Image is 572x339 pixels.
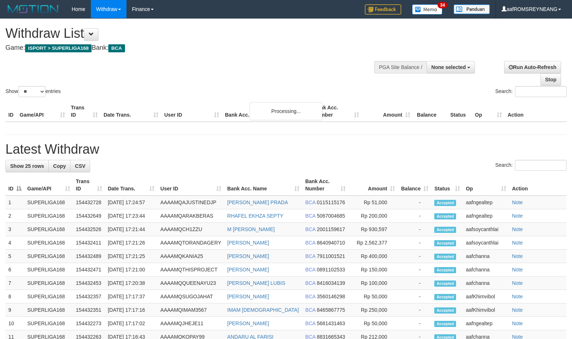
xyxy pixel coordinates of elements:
[222,101,311,122] th: Bank Acc. Name
[5,101,17,122] th: ID
[157,175,224,195] th: User ID: activate to sort column ascending
[73,317,105,330] td: 154432273
[24,223,73,236] td: SUPERLIGA168
[434,321,456,327] span: Accepted
[227,253,269,259] a: [PERSON_NAME]
[317,267,345,273] span: Copy 0891102533 to clipboard
[434,307,456,314] span: Accepted
[73,236,105,250] td: 154432411
[227,320,269,326] a: [PERSON_NAME]
[157,195,224,209] td: AAAAMQAJUSTINEDJP
[101,101,161,122] th: Date Trans.
[227,213,283,219] a: RHAFEL EKHZA SEPTY
[505,101,567,122] th: Action
[224,175,302,195] th: Bank Acc. Name: activate to sort column ascending
[311,101,362,122] th: Bank Acc. Number
[349,290,398,303] td: Rp 50,000
[365,4,401,15] img: Feedback.jpg
[349,195,398,209] td: Rp 51,000
[512,226,523,232] a: Note
[227,267,269,273] a: [PERSON_NAME]
[434,227,456,233] span: Accepted
[73,303,105,317] td: 154432351
[157,290,224,303] td: AAAAMQSUGOJAHAT
[463,209,509,223] td: aafngealtep
[349,303,398,317] td: Rp 250,000
[512,307,523,313] a: Note
[495,86,567,97] label: Search:
[73,195,105,209] td: 154432728
[5,142,567,157] h1: Latest Withdraw
[105,303,158,317] td: [DATE] 17:17:16
[512,267,523,273] a: Note
[317,280,345,286] span: Copy 8416034139 to clipboard
[463,277,509,290] td: aafchanna
[48,160,71,172] a: Copy
[24,263,73,277] td: SUPERLIGA168
[227,307,299,313] a: IMAM [DEMOGRAPHIC_DATA]
[305,199,315,205] span: BCA
[105,223,158,236] td: [DATE] 17:21:44
[105,236,158,250] td: [DATE] 17:21:26
[398,195,431,209] td: -
[349,236,398,250] td: Rp 2,562,377
[305,253,315,259] span: BCA
[18,86,45,97] select: Showentries
[434,281,456,287] span: Accepted
[317,199,345,205] span: Copy 0115115176 to clipboard
[398,209,431,223] td: -
[53,163,66,169] span: Copy
[515,86,567,97] input: Search:
[5,175,24,195] th: ID: activate to sort column descending
[512,199,523,205] a: Note
[495,160,567,171] label: Search:
[24,277,73,290] td: SUPERLIGA168
[512,240,523,246] a: Note
[463,250,509,263] td: aafchanna
[5,195,24,209] td: 1
[105,175,158,195] th: Date Trans.: activate to sort column ascending
[5,236,24,250] td: 4
[68,101,101,122] th: Trans ID
[434,254,456,260] span: Accepted
[512,294,523,299] a: Note
[463,175,509,195] th: Op: activate to sort column ascending
[5,44,374,52] h4: Game: Bank:
[305,294,315,299] span: BCA
[463,236,509,250] td: aafsoycanthlai
[105,263,158,277] td: [DATE] 17:21:00
[434,267,456,273] span: Accepted
[431,64,466,70] span: None selected
[434,213,456,219] span: Accepted
[250,102,322,120] div: Processing...
[515,160,567,171] input: Search:
[305,226,315,232] span: BCA
[73,250,105,263] td: 154432489
[105,290,158,303] td: [DATE] 17:17:37
[349,175,398,195] th: Amount: activate to sort column ascending
[105,250,158,263] td: [DATE] 17:21:25
[349,209,398,223] td: Rp 200,000
[5,223,24,236] td: 3
[157,209,224,223] td: AAAAMQARAKBERAS
[398,317,431,330] td: -
[73,263,105,277] td: 154432471
[157,263,224,277] td: AAAAMQTHISPROJECT
[24,290,73,303] td: SUPERLIGA168
[24,303,73,317] td: SUPERLIGA168
[305,267,315,273] span: BCA
[305,307,315,313] span: BCA
[5,26,374,41] h1: Withdraw List
[317,294,345,299] span: Copy 3560146298 to clipboard
[24,209,73,223] td: SUPERLIGA168
[349,263,398,277] td: Rp 150,000
[75,163,85,169] span: CSV
[157,250,224,263] td: AAAAMQKANIA25
[5,303,24,317] td: 9
[412,4,443,15] img: Button%20Memo.svg
[349,223,398,236] td: Rp 930,597
[317,240,345,246] span: Copy 8640940710 to clipboard
[413,101,447,122] th: Balance
[349,317,398,330] td: Rp 50,000
[512,213,523,219] a: Note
